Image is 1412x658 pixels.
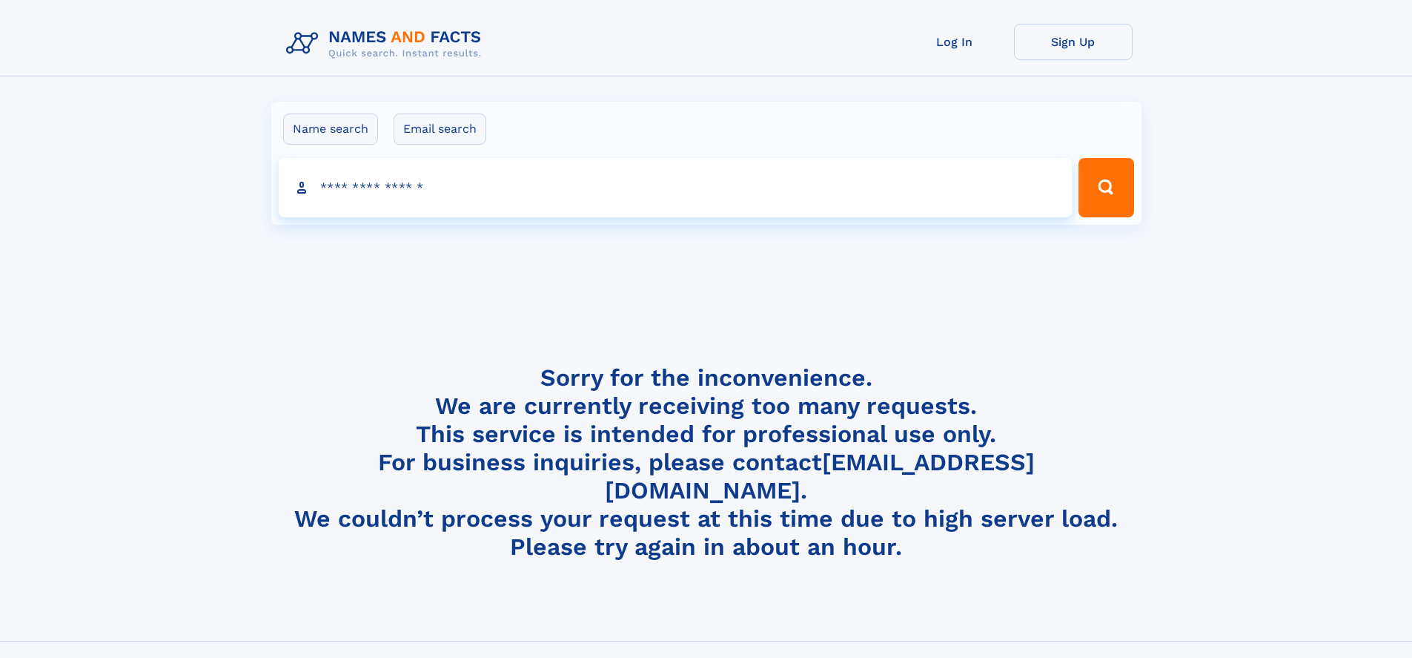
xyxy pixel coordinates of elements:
[394,113,486,145] label: Email search
[895,24,1014,60] a: Log In
[1014,24,1133,60] a: Sign Up
[279,158,1073,217] input: search input
[280,24,494,64] img: Logo Names and Facts
[283,113,378,145] label: Name search
[605,448,1035,504] a: [EMAIL_ADDRESS][DOMAIN_NAME]
[280,363,1133,562] h4: Sorry for the inconvenience. We are currently receiving too many requests. This service is intend...
[1078,158,1133,217] button: Search Button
